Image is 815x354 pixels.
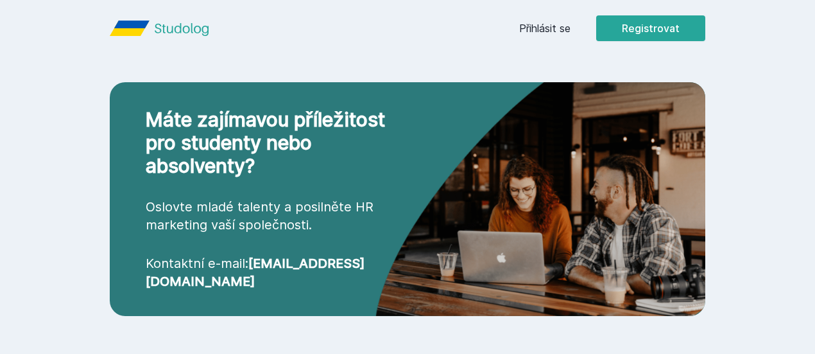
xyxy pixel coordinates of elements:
p: Kontaktní e-mail: [146,254,402,290]
p: Oslovte mladé talenty a posilněte HR marketing vaší společnosti. [146,198,402,234]
img: cta-hero.png [375,82,705,316]
a: Přihlásit se [519,21,570,36]
button: Registrovat [596,15,705,41]
a: [EMAIL_ADDRESS][DOMAIN_NAME] [146,256,365,289]
h2: Máte zajímavou příležitost pro studenty nebo absolventy? [146,108,402,177]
